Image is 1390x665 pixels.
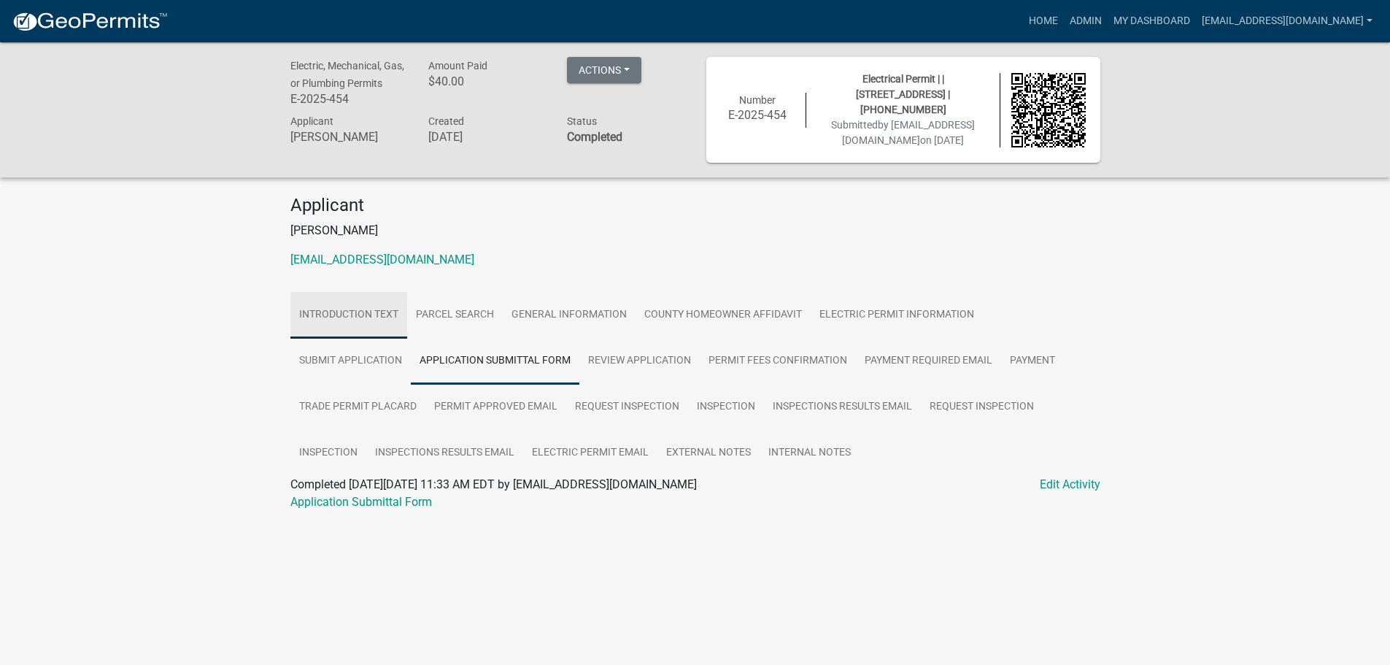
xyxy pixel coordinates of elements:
[567,130,622,144] strong: Completed
[636,292,811,339] a: County Homeowner Affidavit
[831,119,975,146] span: Submitted on [DATE]
[428,74,545,88] h6: $40.00
[657,430,760,477] a: External Notes
[290,384,425,431] a: Trade Permit Placard
[290,477,697,491] span: Completed [DATE][DATE] 11:33 AM EDT by [EMAIL_ADDRESS][DOMAIN_NAME]
[523,430,657,477] a: Electric Permit Email
[290,292,407,339] a: Introduction Text
[739,94,776,106] span: Number
[1064,7,1108,35] a: Admin
[721,108,795,122] h6: E-2025-454
[1196,7,1378,35] a: [EMAIL_ADDRESS][DOMAIN_NAME]
[290,495,432,509] a: Application Submittal Form
[290,222,1100,239] p: [PERSON_NAME]
[1040,476,1100,493] a: Edit Activity
[567,57,641,83] button: Actions
[1001,338,1064,385] a: Payment
[428,115,464,127] span: Created
[811,292,983,339] a: Electric Permit Information
[407,292,503,339] a: Parcel search
[566,384,688,431] a: Request Inspection
[503,292,636,339] a: General Information
[428,130,545,144] h6: [DATE]
[425,384,566,431] a: Permit Approved Email
[290,115,333,127] span: Applicant
[921,384,1043,431] a: Request Inspection
[290,195,1100,216] h4: Applicant
[428,60,487,72] span: Amount Paid
[700,338,856,385] a: Permit Fees Confirmation
[290,92,407,106] h6: E-2025-454
[290,253,474,266] a: [EMAIL_ADDRESS][DOMAIN_NAME]
[290,338,411,385] a: Submit Application
[764,384,921,431] a: Inspections Results Email
[290,60,404,89] span: Electric, Mechanical, Gas, or Plumbing Permits
[290,130,407,144] h6: [PERSON_NAME]
[1011,73,1086,147] img: QR code
[842,119,975,146] span: by [EMAIL_ADDRESS][DOMAIN_NAME]
[366,430,523,477] a: Inspections Results Email
[411,338,579,385] a: Application Submittal Form
[1023,7,1064,35] a: Home
[579,338,700,385] a: Review Application
[760,430,860,477] a: Internal Notes
[856,338,1001,385] a: Payment Required Email
[1108,7,1196,35] a: My Dashboard
[567,115,597,127] span: Status
[290,430,366,477] a: Inspection
[688,384,764,431] a: Inspection
[856,73,950,115] span: Electrical Permit | | [STREET_ADDRESS] | [PHONE_NUMBER]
